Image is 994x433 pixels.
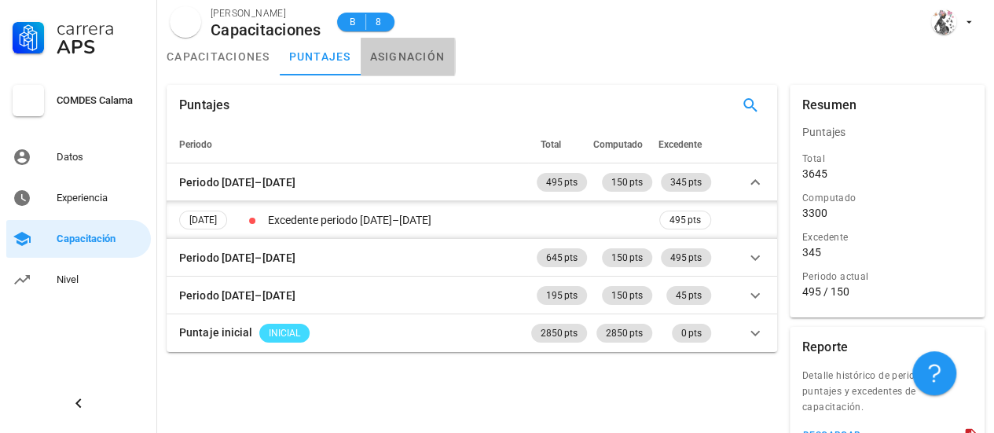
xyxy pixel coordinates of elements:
span: 45 pts [676,286,702,305]
div: avatar [931,9,956,35]
span: 150 pts [611,286,643,305]
span: 2850 pts [606,324,643,343]
span: Excedente [658,139,702,150]
div: 345 [802,245,821,259]
div: Excedente [802,229,972,245]
span: 195 pts [546,286,578,305]
th: Total [528,126,590,163]
span: INICIAL [269,324,300,343]
a: asignación [361,38,455,75]
div: 3300 [802,206,827,220]
div: Computado [802,190,972,206]
div: Experiencia [57,192,145,204]
td: Excedente periodo [DATE]–[DATE] [265,201,656,239]
div: Carrera [57,19,145,38]
div: COMDES Calama [57,94,145,107]
div: Puntajes [790,113,985,151]
div: Periodo [DATE]–[DATE] [179,249,295,266]
div: Periodo actual [802,269,972,284]
div: Reporte [802,327,848,368]
div: Nivel [57,273,145,286]
div: avatar [170,6,201,38]
a: Datos [6,138,151,176]
th: Excedente [655,126,714,163]
div: 3645 [802,167,827,181]
a: Capacitación [6,220,151,258]
div: Detalle histórico de periodos, puntajes y excedentes de capacitación. [790,368,985,424]
div: Periodo [DATE]–[DATE] [179,287,295,304]
a: Experiencia [6,179,151,217]
div: Capacitaciones [211,21,321,39]
span: [DATE] [189,211,217,229]
div: APS [57,38,145,57]
div: Datos [57,151,145,163]
a: capacitaciones [157,38,280,75]
span: B [347,14,359,30]
div: Puntaje inicial [179,324,253,341]
div: 495 / 150 [802,284,972,299]
span: Total [541,139,561,150]
div: Resumen [802,85,856,126]
span: Periodo [179,139,212,150]
th: Computado [590,126,655,163]
th: Periodo [167,126,528,163]
div: Capacitación [57,233,145,245]
div: Puntajes [179,85,229,126]
span: 0 pts [681,324,702,343]
span: 495 pts [669,211,701,229]
span: 495 pts [670,248,702,267]
div: Total [802,151,972,167]
span: 495 pts [546,173,578,192]
span: 345 pts [670,173,702,192]
div: [PERSON_NAME] [211,6,321,21]
span: 645 pts [546,248,578,267]
span: 150 pts [611,173,643,192]
a: Nivel [6,261,151,299]
span: 2850 pts [541,324,578,343]
span: 150 pts [611,248,643,267]
span: Computado [593,139,643,150]
div: Periodo [DATE]–[DATE] [179,174,295,191]
span: 8 [372,14,385,30]
a: puntajes [280,38,361,75]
